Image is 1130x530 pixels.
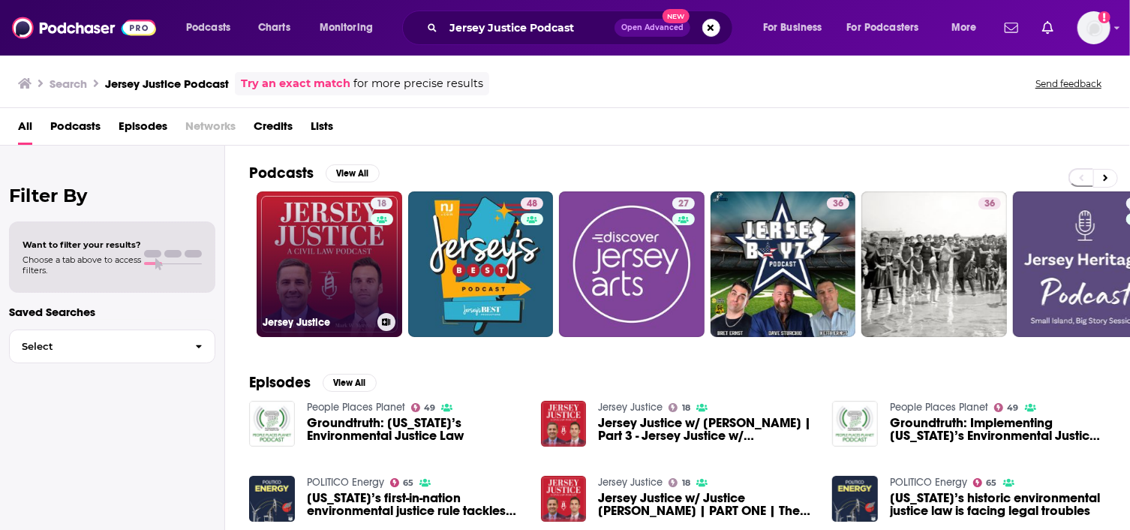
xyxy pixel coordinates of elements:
[1077,11,1110,44] img: User Profile
[371,197,392,209] a: 18
[257,191,402,337] a: 18Jersey Justice
[987,480,997,486] span: 65
[1077,11,1110,44] button: Show profile menu
[598,401,663,414] a: Jersey Justice
[307,476,384,489] a: POLITICO Energy
[353,75,483,92] span: for more precise results
[832,401,878,447] img: Groundtruth: Implementing New Jersey’s Environmental Justice Law
[598,417,814,442] a: Jersey Justice w/ William Brown | Part 3 - Jersey Justice w/ William Brown | Part 3 - Navy Seals,...
[23,239,141,250] span: Want to filter your results?
[50,77,87,91] h3: Search
[847,17,919,38] span: For Podcasters
[1008,405,1019,411] span: 49
[559,191,705,337] a: 27
[249,401,295,447] img: Groundtruth: New Jersey’s Environmental Justice Law
[1077,11,1110,44] span: Logged in as TaraKennedy
[598,417,814,442] span: Jersey Justice w/ [PERSON_NAME] | Part 3 - Jersey Justice w/ [PERSON_NAME] | Part 3 - Navy Seals,...
[50,114,101,145] a: Podcasts
[837,16,941,40] button: open menu
[254,114,293,145] a: Credits
[890,492,1106,517] a: New Jersey’s historic environmental justice law is facing legal troubles
[682,405,690,411] span: 18
[672,197,695,209] a: 27
[307,417,523,442] span: Groundtruth: [US_STATE]’s Environmental Justice Law
[615,19,690,37] button: Open AdvancedNew
[890,401,988,414] a: People Places Planet
[23,254,141,276] span: Choose a tab above to access filters.
[541,401,587,447] img: Jersey Justice w/ William Brown | Part 3 - Jersey Justice w/ William Brown | Part 3 - Navy Seals,...
[241,75,350,92] a: Try an exact match
[978,197,1001,209] a: 36
[663,9,690,23] span: New
[119,114,167,145] a: Episodes
[521,197,543,209] a: 48
[249,373,311,392] h2: Episodes
[890,417,1106,442] a: Groundtruth: Implementing New Jersey’s Environmental Justice Law
[403,480,413,486] span: 65
[753,16,841,40] button: open menu
[186,17,230,38] span: Podcasts
[941,16,996,40] button: open menu
[833,197,843,212] span: 36
[105,77,229,91] h3: Jersey Justice Podcast
[185,114,236,145] span: Networks
[249,373,377,392] a: EpisodesView All
[1098,11,1110,23] svg: Add a profile image
[307,492,523,517] span: [US_STATE]’s first-in-nation environmental justice rule tackles pollution
[9,185,215,206] h2: Filter By
[12,14,156,42] img: Podchaser - Follow, Share and Rate Podcasts
[9,330,215,363] button: Select
[408,191,554,337] a: 48
[320,17,373,38] span: Monitoring
[9,305,215,319] p: Saved Searches
[307,492,523,517] a: New Jersey’s first-in-nation environmental justice rule tackles pollution
[999,15,1024,41] a: Show notifications dropdown
[307,401,405,414] a: People Places Planet
[377,197,386,212] span: 18
[176,16,250,40] button: open menu
[832,476,878,522] img: New Jersey’s historic environmental justice law is facing legal troubles
[973,478,997,487] a: 65
[861,191,1007,337] a: 36
[669,478,690,487] a: 18
[411,403,436,412] a: 49
[1031,77,1106,90] button: Send feedback
[18,114,32,145] a: All
[598,492,814,517] span: Jersey Justice w/ Justice [PERSON_NAME] | PART ONE | The State of America and The Justice System
[527,197,537,212] span: 48
[248,16,299,40] a: Charts
[1036,15,1059,41] a: Show notifications dropdown
[951,17,977,38] span: More
[827,197,849,209] a: 36
[249,476,295,522] img: New Jersey’s first-in-nation environmental justice rule tackles pollution
[994,403,1019,412] a: 49
[984,197,995,212] span: 36
[669,403,690,412] a: 18
[263,316,371,329] h3: Jersey Justice
[416,11,747,45] div: Search podcasts, credits, & more...
[678,197,689,212] span: 27
[424,405,435,411] span: 49
[249,164,380,182] a: PodcastsView All
[311,114,333,145] span: Lists
[249,164,314,182] h2: Podcasts
[598,476,663,489] a: Jersey Justice
[307,417,523,442] a: Groundtruth: New Jersey’s Environmental Justice Law
[682,480,690,486] span: 18
[541,476,587,522] img: Jersey Justice w/ Justice Barry T. Albin | PART ONE | The State of America and The Justice System
[390,478,414,487] a: 65
[890,476,967,489] a: POLITICO Energy
[598,492,814,517] a: Jersey Justice w/ Justice Barry T. Albin | PART ONE | The State of America and The Justice System
[309,16,392,40] button: open menu
[890,492,1106,517] span: [US_STATE]’s historic environmental justice law is facing legal troubles
[443,16,615,40] input: Search podcasts, credits, & more...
